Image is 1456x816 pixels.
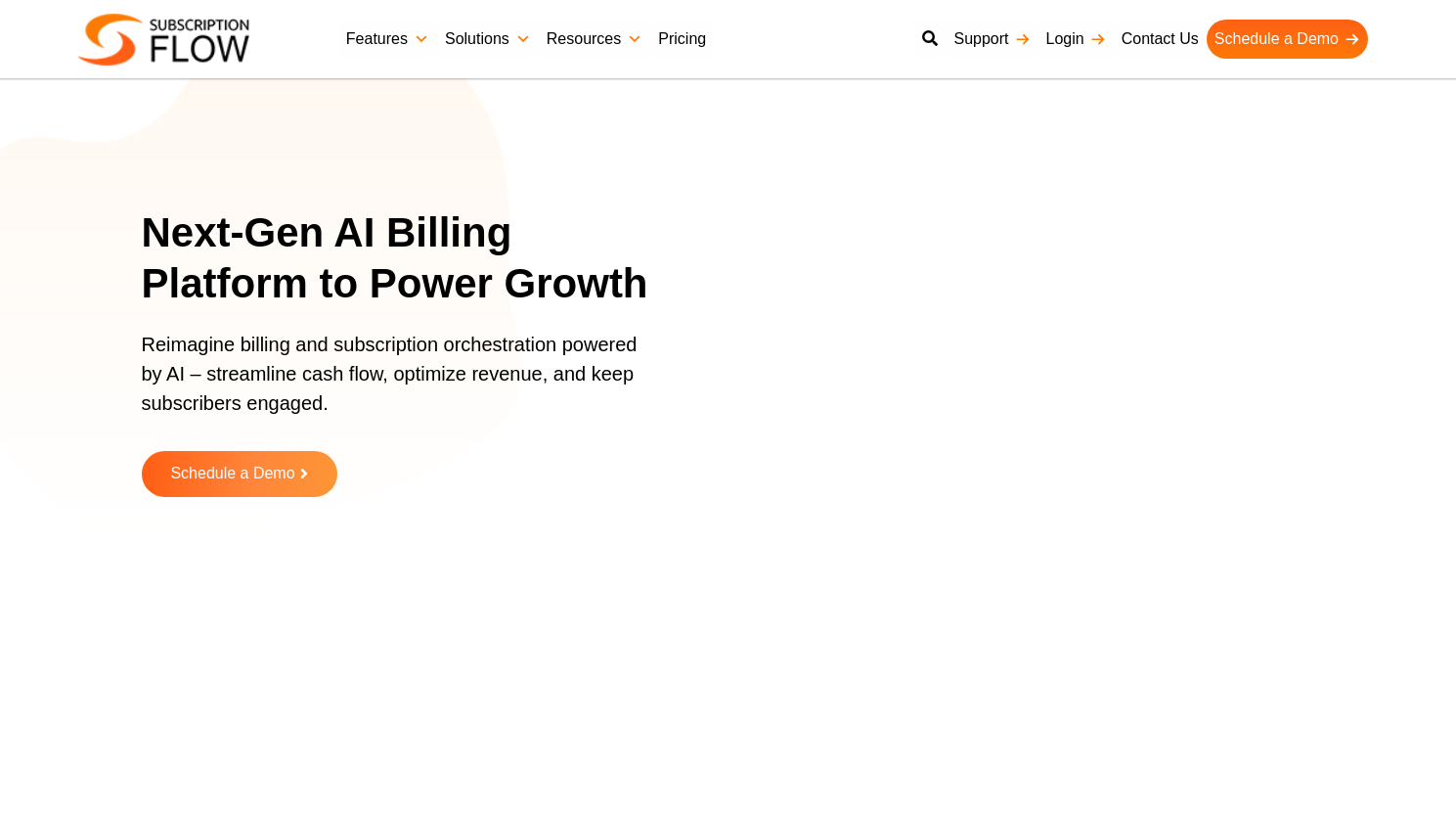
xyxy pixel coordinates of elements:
p: Reimagine billing and subscription orchestration powered by AI – streamline cash flow, optimize r... [142,330,650,437]
a: Schedule a Demo [1207,20,1368,59]
span: Schedule a Demo [170,466,294,482]
h1: Next-Gen AI Billing Platform to Power Growth [142,207,675,310]
a: Pricing [650,20,714,59]
a: Features [338,20,437,59]
a: Login [1038,20,1114,59]
a: Solutions [437,20,539,59]
a: Resources [539,20,650,59]
a: Support [946,20,1037,59]
a: Schedule a Demo [142,451,337,497]
img: Subscriptionflow [78,14,249,66]
a: Contact Us [1114,20,1207,59]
